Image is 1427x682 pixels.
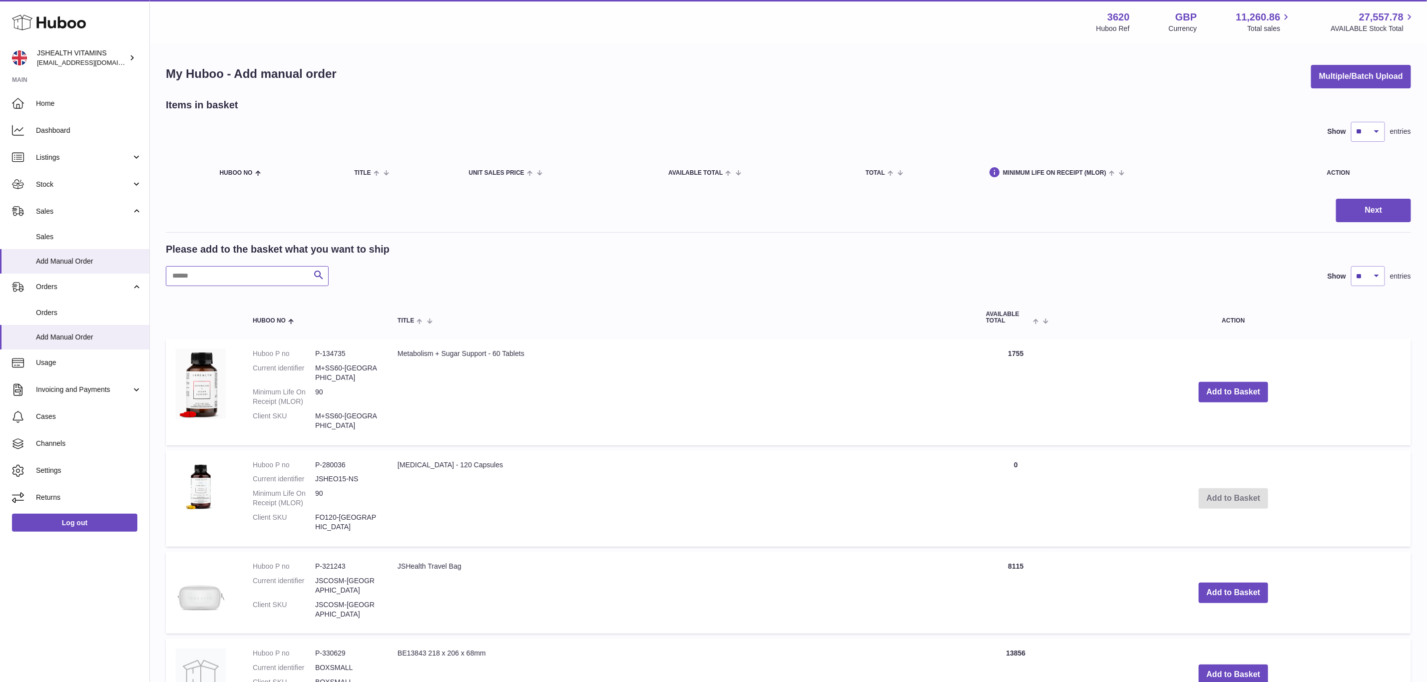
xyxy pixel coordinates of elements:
span: Huboo no [220,170,253,176]
span: entries [1390,272,1411,281]
span: Returns [36,493,142,502]
button: Next [1336,199,1411,222]
label: Show [1328,127,1346,136]
img: Metabolism + Sugar Support - 60 Tablets [176,349,226,419]
div: Huboo Ref [1096,24,1130,33]
span: Total sales [1247,24,1292,33]
dt: Minimum Life On Receipt (MLOR) [253,387,315,406]
span: Huboo no [253,318,286,324]
dd: P-280036 [315,460,378,470]
dt: Current identifier [253,663,315,673]
span: Add Manual Order [36,257,142,266]
dt: Huboo P no [253,562,315,571]
span: Stock [36,180,131,189]
dt: Client SKU [253,411,315,430]
th: Action [1056,301,1411,334]
span: Sales [36,207,131,216]
dt: Current identifier [253,474,315,484]
dt: Huboo P no [253,649,315,658]
dt: Current identifier [253,363,315,382]
div: Currency [1169,24,1197,33]
span: Channels [36,439,142,448]
h2: Please add to the basket what you want to ship [166,243,390,256]
span: Orders [36,308,142,318]
span: AVAILABLE Stock Total [1331,24,1415,33]
dd: P-330629 [315,649,378,658]
span: Cases [36,412,142,421]
dd: JSCOSM-[GEOGRAPHIC_DATA] [315,576,378,595]
dt: Current identifier [253,576,315,595]
span: Add Manual Order [36,333,142,342]
dt: Huboo P no [253,349,315,358]
h2: Items in basket [166,98,238,112]
img: JSHealth Travel Bag [176,562,226,614]
span: Total [866,170,885,176]
td: 1755 [976,339,1056,445]
span: AVAILABLE Total [668,170,723,176]
td: [MEDICAL_DATA] - 120 Capsules [388,450,976,547]
dd: BOXSMALL [315,663,378,673]
button: Add to Basket [1199,583,1269,603]
span: Usage [36,358,142,367]
dd: FO120-[GEOGRAPHIC_DATA] [315,513,378,532]
dd: M+SS60-[GEOGRAPHIC_DATA] [315,363,378,382]
span: Dashboard [36,126,142,135]
dd: P-321243 [315,562,378,571]
span: 11,260.86 [1236,10,1280,24]
span: Sales [36,232,142,242]
span: [EMAIL_ADDRESS][DOMAIN_NAME] [37,58,147,66]
dt: Client SKU [253,600,315,619]
strong: 3620 [1107,10,1130,24]
h1: My Huboo - Add manual order [166,66,337,82]
span: 27,557.78 [1359,10,1404,24]
span: AVAILABLE Total [986,311,1030,324]
td: JSHealth Travel Bag [388,552,976,634]
div: Action [1327,170,1401,176]
dd: JSCOSM-[GEOGRAPHIC_DATA] [315,600,378,619]
td: 8115 [976,552,1056,634]
dd: 90 [315,489,378,508]
button: Multiple/Batch Upload [1311,65,1411,88]
button: Add to Basket [1199,382,1269,402]
label: Show [1328,272,1346,281]
dt: Minimum Life On Receipt (MLOR) [253,489,315,508]
strong: GBP [1175,10,1197,24]
dd: JSHEO15-NS [315,474,378,484]
span: Title [354,170,371,176]
dd: M+SS60-[GEOGRAPHIC_DATA] [315,411,378,430]
td: 0 [976,450,1056,547]
td: Metabolism + Sugar Support - 60 Tablets [388,339,976,445]
div: JSHEALTH VITAMINS [37,48,127,67]
span: Orders [36,282,131,292]
img: Fish Oil - 120 Capsules [176,460,226,512]
img: internalAdmin-3620@internal.huboo.com [12,50,27,65]
a: Log out [12,514,137,532]
span: entries [1390,127,1411,136]
dt: Huboo P no [253,460,315,470]
span: Listings [36,153,131,162]
span: Settings [36,466,142,475]
dd: P-134735 [315,349,378,358]
a: 27,557.78 AVAILABLE Stock Total [1331,10,1415,33]
span: Invoicing and Payments [36,385,131,394]
span: Unit Sales Price [469,170,524,176]
dt: Client SKU [253,513,315,532]
span: Minimum Life On Receipt (MLOR) [1003,170,1106,176]
dd: 90 [315,387,378,406]
span: Title [398,318,414,324]
span: Home [36,99,142,108]
a: 11,260.86 Total sales [1236,10,1292,33]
